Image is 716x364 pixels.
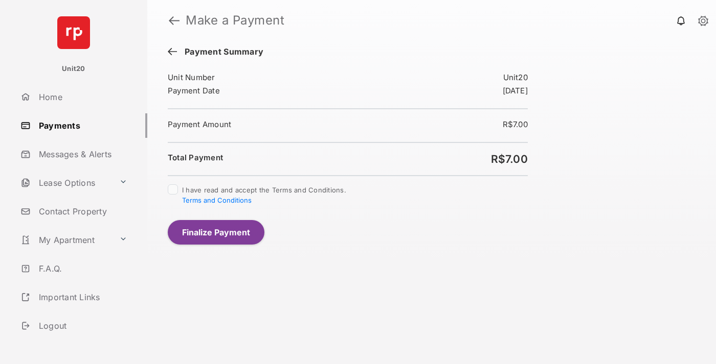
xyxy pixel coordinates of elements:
[57,16,90,49] img: svg+xml;base64,PHN2ZyB4bWxucz0iaHR0cDovL3d3dy53My5vcmcvMjAwMC9zdmciIHdpZHRoPSI2NCIgaGVpZ2h0PSI2NC...
[16,113,147,138] a: Payments
[16,313,147,338] a: Logout
[16,228,115,252] a: My Apartment
[16,285,131,309] a: Important Links
[16,142,147,166] a: Messages & Alerts
[180,47,263,58] span: Payment Summary
[182,196,252,204] button: I have read and accept the Terms and Conditions.
[62,64,85,74] p: Unit20
[186,14,284,27] strong: Make a Payment
[182,186,346,204] span: I have read and accept the Terms and Conditions.
[16,85,147,109] a: Home
[168,220,264,245] button: Finalize Payment
[16,171,115,195] a: Lease Options
[16,256,147,281] a: F.A.Q.
[16,199,147,224] a: Contact Property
